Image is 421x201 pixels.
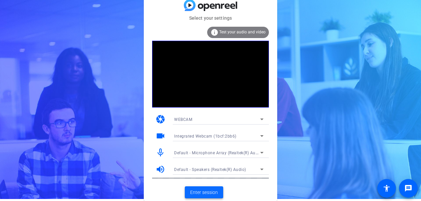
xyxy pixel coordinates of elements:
[383,184,391,192] mat-icon: accessibility
[174,150,263,155] span: Default - Microphone Array (Realtek(R) Audio)
[190,189,218,196] span: Enter session
[219,30,266,34] span: Test your audio and video
[174,117,192,122] span: WEBCAM
[155,131,165,141] mat-icon: videocam
[210,28,219,36] mat-icon: info
[404,184,412,192] mat-icon: message
[174,167,246,172] span: Default - Speakers (Realtek(R) Audio)
[155,164,165,174] mat-icon: volume_up
[144,14,277,22] mat-card-subtitle: Select your settings
[174,134,237,139] span: Integrated Webcam (1bcf:2bb6)
[155,114,165,124] mat-icon: camera
[155,148,165,158] mat-icon: mic_none
[185,186,223,198] button: Enter session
